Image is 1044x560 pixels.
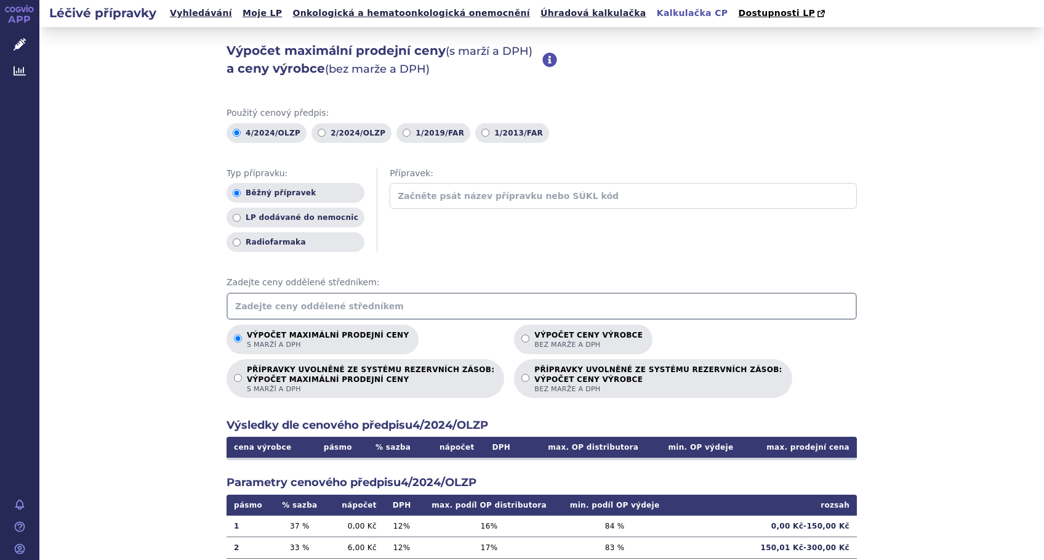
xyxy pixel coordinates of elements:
span: Použitý cenový předpis: [227,107,857,120]
p: PŘÍPRAVKY UVOLNĚNÉ ZE SYSTÉMU REZERVNÍCH ZÁSOB: [534,365,782,394]
span: Přípravek: [390,168,857,180]
input: Běžný přípravek [233,189,241,197]
span: bez marže a DPH [534,384,782,394]
a: Onkologická a hematoonkologická onemocnění [289,5,534,22]
label: Běžný přípravek [227,183,364,203]
th: min. OP výdeje [646,437,741,458]
td: 16 % [419,516,558,537]
label: 4/2024/OLZP [227,123,307,143]
td: 2 [227,537,273,558]
strong: VÝPOČET CENY VÝROBCE [534,375,782,384]
input: Začněte psát název přípravku nebo SÚKL kód [390,183,857,209]
th: pásmo [227,495,273,516]
td: 84 % [559,516,671,537]
span: s marží a DPH [247,384,494,394]
input: Výpočet maximální prodejní cenys marží a DPH [234,335,242,343]
h2: Léčivé přípravky [39,4,166,22]
td: 150,01 Kč - 300,00 Kč [671,537,857,558]
td: 0,00 Kč [326,516,383,537]
input: PŘÍPRAVKY UVOLNĚNÉ ZE SYSTÉMU REZERVNÍCH ZÁSOB:VÝPOČET CENY VÝROBCEbez marže a DPH [521,374,529,382]
p: Výpočet maximální prodejní ceny [247,331,409,349]
input: Zadejte ceny oddělené středníkem [227,293,857,320]
p: PŘÍPRAVKY UVOLNĚNÉ ZE SYSTÉMU REZERVNÍCH ZÁSOB: [247,365,494,394]
td: 37 % [273,516,326,537]
td: 17 % [419,537,558,558]
input: 2/2024/OLZP [318,129,326,137]
label: 1/2013/FAR [475,123,549,143]
td: 12 % [384,516,420,537]
input: Výpočet ceny výrobcebez marže a DPH [521,335,529,343]
label: Radiofarmaka [227,232,364,252]
input: LP dodávané do nemocnic [233,214,241,222]
h2: Výpočet maximální prodejní ceny a ceny výrobce [227,42,542,78]
input: PŘÍPRAVKY UVOLNĚNÉ ZE SYSTÉMU REZERVNÍCH ZÁSOB:VÝPOČET MAXIMÁLNÍ PRODEJNÍ CENYs marží a DPH [234,374,242,382]
th: max. prodejní cena [741,437,857,458]
span: Typ přípravku: [227,168,364,180]
th: nápočet [326,495,383,516]
label: 2/2024/OLZP [311,123,391,143]
h2: Parametry cenového předpisu 4/2024/OLZP [227,475,857,490]
th: nápočet [423,437,482,458]
a: Moje LP [239,5,286,22]
span: bez marže a DPH [534,340,643,349]
span: s marží a DPH [247,340,409,349]
td: 1 [227,516,273,537]
a: Dostupnosti LP [734,5,831,22]
span: Zadejte ceny oddělené středníkem: [227,277,857,289]
th: cena výrobce [227,437,312,458]
h2: Výsledky dle cenového předpisu 4/2024/OLZP [227,418,857,433]
td: 83 % [559,537,671,558]
p: Výpočet ceny výrobce [534,331,643,349]
th: % sazba [273,495,326,516]
input: Radiofarmaka [233,238,241,246]
th: DPH [482,437,521,458]
td: 33 % [273,537,326,558]
label: 1/2019/FAR [396,123,470,143]
a: Vyhledávání [166,5,236,22]
td: 0,00 Kč - 150,00 Kč [671,516,857,537]
td: 6,00 Kč [326,537,383,558]
th: % sazba [363,437,422,458]
th: max. podíl OP distributora [419,495,558,516]
th: rozsah [671,495,857,516]
th: min. podíl OP výdeje [559,495,671,516]
th: DPH [384,495,420,516]
span: Dostupnosti LP [738,8,815,18]
a: Kalkulačka CP [653,5,732,22]
a: Úhradová kalkulačka [537,5,650,22]
label: LP dodávané do nemocnic [227,208,364,227]
input: 1/2013/FAR [481,129,489,137]
td: 12 % [384,537,420,558]
strong: VÝPOČET MAXIMÁLNÍ PRODEJNÍ CENY [247,375,494,384]
span: (bez marže a DPH) [325,62,430,76]
th: pásmo [312,437,363,458]
input: 1/2019/FAR [403,129,411,137]
th: max. OP distributora [521,437,646,458]
input: 4/2024/OLZP [233,129,241,137]
span: (s marží a DPH) [446,44,532,58]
